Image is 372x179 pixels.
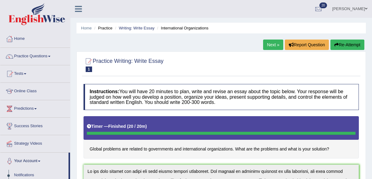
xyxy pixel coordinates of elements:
[0,83,70,98] a: Online Class
[108,124,126,129] b: Finished
[0,48,70,63] a: Practice Questions
[119,26,154,30] a: Writing: Write Essay
[81,26,92,30] a: Home
[127,124,128,129] b: (
[330,40,364,50] button: Re-Attempt
[84,57,163,72] h2: Practice Writing: Write Essay
[285,40,329,50] button: Report Question
[0,65,70,81] a: Tests
[0,135,70,150] a: Strategy Videos
[128,124,145,129] b: 20 / 20m
[0,118,70,133] a: Success Stories
[93,25,112,31] li: Practice
[84,84,359,110] h4: You will have 20 minutes to plan, write and revise an essay about the topic below. Your response ...
[0,153,69,168] a: Your Account
[87,124,147,129] h5: Timer —
[0,100,70,116] a: Predictions
[263,40,283,50] a: Next »
[90,89,119,94] b: Instructions:
[0,30,70,46] a: Home
[145,124,147,129] b: )
[86,67,92,72] span: 1
[156,25,209,31] li: International Organizations
[319,2,327,8] span: 20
